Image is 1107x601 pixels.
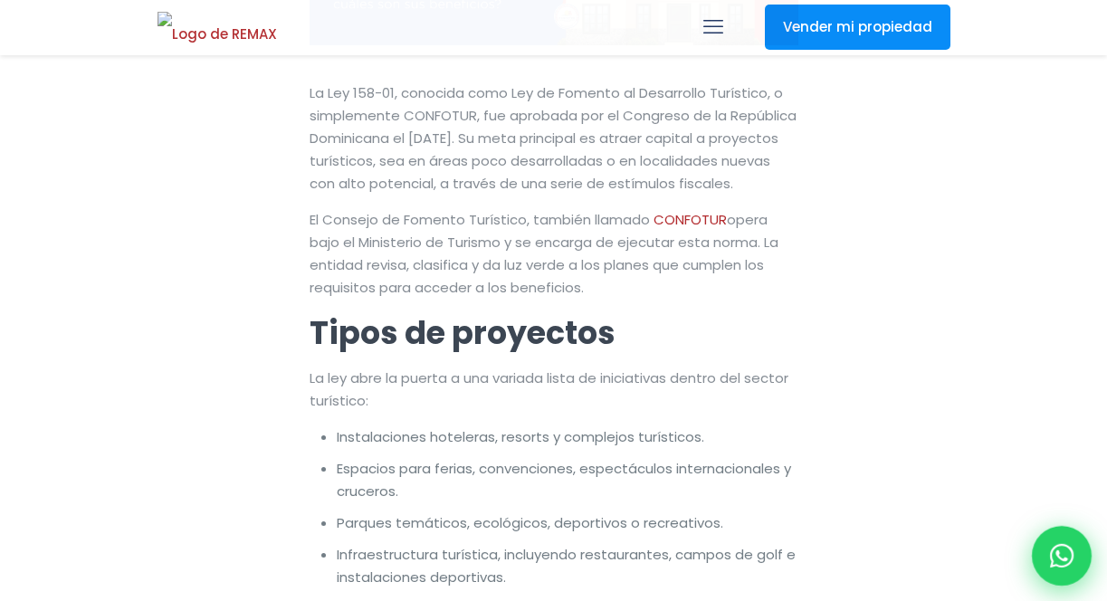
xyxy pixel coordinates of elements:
[310,210,650,229] span: El Consejo de Fomento Turístico, también llamado
[310,310,616,355] b: Tipos de proyectos
[654,210,727,229] span: CONFOTUR
[337,459,791,501] span: Espacios para ferias, convenciones, espectáculos internacionales y cruceros.
[650,210,727,229] a: CONFOTUR
[337,545,796,587] span: Infraestructura turística, incluyendo restaurantes, campos de golf e instalaciones deportivas.
[310,368,788,410] span: La ley abre la puerta a una variada lista de iniciativas dentro del sector turístico:
[698,12,729,43] a: mobile menu
[337,513,723,532] span: Parques temáticos, ecológicos, deportivos o recreativos.
[310,83,797,193] span: La Ley 158-01, conocida como Ley de Fomento al Desarrollo Turístico, o simplemente CONFOTUR, fue ...
[157,12,277,43] img: Logo de REMAX
[337,427,704,446] span: Instalaciones hoteleras, resorts y complejos turísticos.
[765,5,950,50] a: Vender mi propiedad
